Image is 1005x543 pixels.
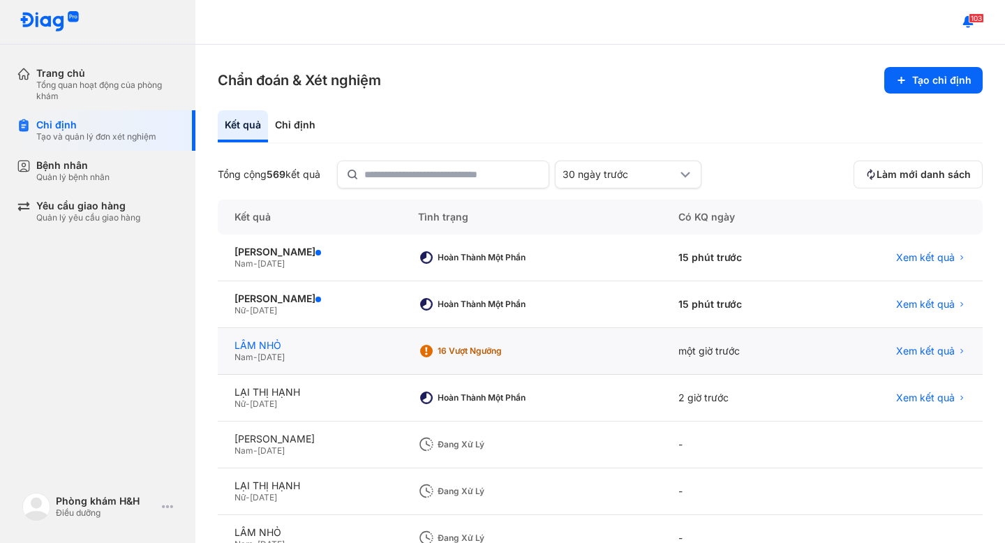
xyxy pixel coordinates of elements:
span: Nữ [234,399,246,409]
div: 15 phút trước [662,235,825,281]
span: Xem kết quả [896,345,955,357]
div: Kết quả [218,200,401,235]
span: Làm mới danh sách [877,168,971,181]
div: Phòng khám H&H [56,495,156,507]
span: Nữ [234,305,246,315]
span: - [253,258,258,269]
img: logo [20,11,80,33]
div: Chỉ định [268,110,322,142]
img: logo [22,493,50,521]
div: - [662,468,825,515]
button: Tạo chỉ định [884,67,983,94]
div: Tổng quan hoạt động của phòng khám [36,80,179,102]
h3: Chẩn đoán & Xét nghiệm [218,70,381,90]
div: [PERSON_NAME] [234,246,385,258]
div: Đang xử lý [438,486,549,497]
div: LẠI THỊ HẠNH [234,479,385,492]
span: [DATE] [250,399,277,409]
div: Đang xử lý [438,439,549,450]
div: 30 ngày trước [563,168,677,181]
div: [PERSON_NAME] [234,292,385,305]
button: Làm mới danh sách [854,161,983,188]
span: Xem kết quả [896,392,955,404]
div: Bệnh nhân [36,159,110,172]
div: 2 giờ trước [662,375,825,422]
div: LÂM NHỎ [234,526,385,539]
span: 103 [969,13,984,23]
span: Nam [234,258,253,269]
span: Xem kết quả [896,298,955,311]
span: - [246,399,250,409]
div: Có KQ ngày [662,200,825,235]
div: Tạo và quản lý đơn xét nghiệm [36,131,156,142]
span: Nam [234,352,253,362]
div: LẠI THỊ HẠNH [234,386,385,399]
div: Hoàn thành một phần [438,392,549,403]
div: Quản lý yêu cầu giao hàng [36,212,140,223]
div: Yêu cầu giao hàng [36,200,140,212]
span: [DATE] [250,305,277,315]
span: [DATE] [258,258,285,269]
div: LÂM NHỎ [234,339,385,352]
div: một giờ trước [662,328,825,375]
div: Chỉ định [36,119,156,131]
div: Tình trạng [401,200,662,235]
span: [DATE] [258,445,285,456]
span: - [253,445,258,456]
span: - [246,305,250,315]
span: - [253,352,258,362]
span: Nữ [234,492,246,503]
div: - [662,422,825,468]
span: Xem kết quả [896,251,955,264]
span: [DATE] [250,492,277,503]
div: Hoàn thành một phần [438,299,549,310]
span: - [246,492,250,503]
div: Hoàn thành một phần [438,252,549,263]
div: Quản lý bệnh nhân [36,172,110,183]
span: 569 [267,168,285,180]
div: Trang chủ [36,67,179,80]
div: 15 phút trước [662,281,825,328]
span: Nam [234,445,253,456]
div: Kết quả [218,110,268,142]
div: 16 Vượt ngưỡng [438,345,549,357]
div: Tổng cộng kết quả [218,168,320,181]
span: [DATE] [258,352,285,362]
div: Điều dưỡng [56,507,156,519]
div: [PERSON_NAME] [234,433,385,445]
